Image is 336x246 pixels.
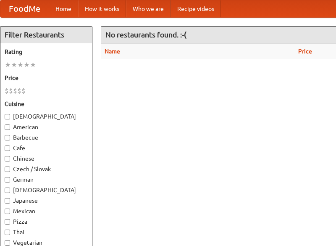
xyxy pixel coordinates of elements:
li: $ [13,86,17,95]
ng-pluralize: No restaurants found. :-( [105,31,186,39]
li: $ [9,86,13,95]
label: Barbecue [5,133,88,142]
h4: Filter Restaurants [0,26,92,43]
label: Pizza [5,217,88,226]
input: [DEMOGRAPHIC_DATA] [5,114,10,119]
li: ★ [30,60,36,69]
a: FoodMe [0,0,49,17]
a: Recipe videos [171,0,221,17]
input: Chinese [5,156,10,161]
input: Cafe [5,145,10,151]
label: [DEMOGRAPHIC_DATA] [5,186,88,194]
input: American [5,124,10,130]
input: Barbecue [5,135,10,140]
h5: Cuisine [5,100,88,108]
label: Czech / Slovak [5,165,88,173]
label: Mexican [5,207,88,215]
label: Chinese [5,154,88,163]
input: Mexican [5,209,10,214]
input: Thai [5,230,10,235]
li: ★ [11,60,17,69]
input: [DEMOGRAPHIC_DATA] [5,188,10,193]
h5: Rating [5,48,88,56]
li: $ [5,86,9,95]
li: ★ [5,60,11,69]
a: How it works [78,0,126,17]
a: Home [49,0,78,17]
a: Name [105,48,120,55]
input: Czech / Slovak [5,167,10,172]
label: German [5,175,88,184]
a: Price [298,48,312,55]
input: Japanese [5,198,10,204]
label: Cafe [5,144,88,152]
a: Who we are [126,0,171,17]
li: $ [21,86,26,95]
input: Pizza [5,219,10,225]
label: Thai [5,228,88,236]
input: Vegetarian [5,240,10,246]
h5: Price [5,74,88,82]
input: German [5,177,10,183]
label: [DEMOGRAPHIC_DATA] [5,112,88,121]
li: ★ [24,60,30,69]
label: American [5,123,88,131]
li: $ [17,86,21,95]
li: ★ [17,60,24,69]
label: Japanese [5,196,88,205]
